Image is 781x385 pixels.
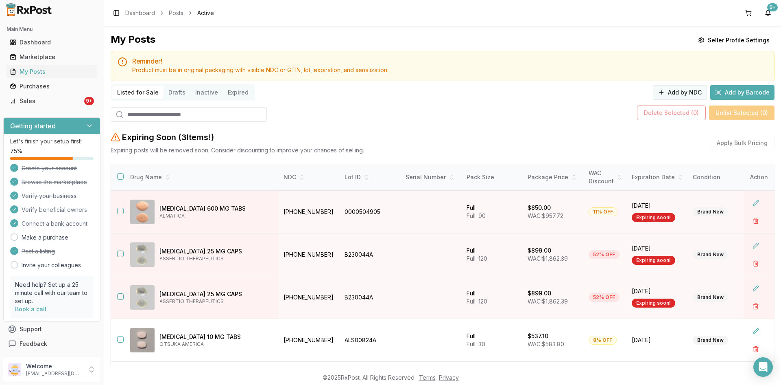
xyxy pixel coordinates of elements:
[528,246,551,255] p: $899.00
[130,200,155,224] img: Gralise 600 MG TABS
[7,26,97,33] h2: Main Menu
[748,342,763,356] button: Delete
[3,3,55,16] img: RxPost Logo
[159,341,272,348] p: OTSUKA AMERICA
[693,336,728,345] div: Brand New
[439,374,459,381] a: Privacy
[589,250,620,259] div: 52% OFF
[528,204,551,212] p: $850.00
[528,332,548,340] p: $537.10
[279,233,340,276] td: [PHONE_NUMBER]
[761,7,774,20] button: 9+
[7,79,97,94] a: Purchases
[462,319,523,362] td: Full
[653,85,707,100] button: Add by NDC
[7,64,97,79] a: My Posts
[3,51,100,64] button: Marketplace
[340,233,401,276] td: B230044A
[462,276,523,319] td: Full
[130,242,155,267] img: Zipsor 25 MG CAPS
[710,85,774,100] button: Add by Barcode
[589,293,620,302] div: 52% OFF
[159,290,272,298] p: [MEDICAL_DATA] 25 MG CAPS
[467,212,486,219] span: Full: 90
[467,341,485,348] span: Full: 30
[8,363,21,376] img: User avatar
[7,94,97,108] a: Sales9+
[693,250,728,259] div: Brand New
[132,66,768,74] div: Product must be in original packaging with visible NDC or GTIN, lot, expiration, and serialization.
[190,86,223,99] button: Inactive
[3,337,100,351] button: Feedback
[753,357,773,377] div: Open Intercom Messenger
[748,256,763,271] button: Delete
[22,220,87,228] span: Connect a bank account
[15,306,46,312] a: Book a call
[748,213,763,228] button: Delete
[10,53,94,61] div: Marketplace
[10,68,94,76] div: My Posts
[528,212,563,219] span: WAC: $957.72
[22,206,87,214] span: Verify beneficial owners
[345,173,396,181] div: Lot ID
[159,205,272,213] p: [MEDICAL_DATA] 600 MG TABS
[7,50,97,64] a: Marketplace
[528,173,579,181] div: Package Price
[748,238,763,253] button: Edit
[467,298,487,305] span: Full: 120
[632,336,683,344] span: [DATE]
[159,333,272,341] p: [MEDICAL_DATA] 10 MG TABS
[340,276,401,319] td: B230044A
[22,261,81,269] a: Invite your colleagues
[111,33,155,48] div: My Posts
[284,173,335,181] div: NDC
[159,213,272,219] p: ALMATICA
[22,164,77,172] span: Create your account
[22,178,87,186] span: Browse the marketplace
[767,3,778,11] div: 9+
[125,9,155,17] a: Dashboard
[112,86,164,99] button: Listed for Sale
[3,80,100,93] button: Purchases
[3,95,100,108] button: Sales9+
[10,147,22,155] span: 75 %
[3,36,100,49] button: Dashboard
[688,164,749,191] th: Condition
[748,299,763,314] button: Delete
[467,255,487,262] span: Full: 120
[748,324,763,339] button: Edit
[632,244,683,253] span: [DATE]
[279,319,340,362] td: [PHONE_NUMBER]
[10,121,56,131] h3: Getting started
[528,255,568,262] span: WAC: $1,862.39
[3,322,100,337] button: Support
[693,207,728,216] div: Brand New
[632,202,683,210] span: [DATE]
[693,293,728,302] div: Brand New
[340,319,401,362] td: ALS00824A
[419,374,436,381] a: Terms
[159,247,272,255] p: [MEDICAL_DATA] 25 MG CAPS
[164,86,190,99] button: Drafts
[132,58,768,64] h5: Reminder!
[632,287,683,295] span: [DATE]
[693,33,774,48] button: Seller Profile Settings
[20,340,47,348] span: Feedback
[22,247,55,255] span: Post a listing
[7,35,97,50] a: Dashboard
[589,336,617,345] div: 8% OFF
[748,281,763,296] button: Edit
[528,289,551,297] p: $899.00
[528,298,568,305] span: WAC: $1,862.39
[10,137,94,145] p: Let's finish your setup first!
[130,285,155,310] img: Zipsor 25 MG CAPS
[84,97,94,105] div: 9+
[462,191,523,233] td: Full
[632,173,683,181] div: Expiration Date
[589,207,617,216] div: 11% OFF
[632,213,675,222] div: Expiring soon!
[125,9,214,17] nav: breadcrumb
[159,255,272,262] p: ASSERTIO THERAPEUTICS
[122,132,214,143] h2: Expiring Soon ( 3 Item s !)
[159,298,272,305] p: ASSERTIO THERAPEUTICS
